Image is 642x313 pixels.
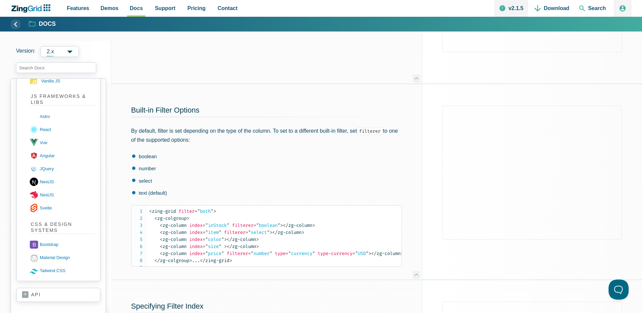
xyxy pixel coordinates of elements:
[30,123,95,136] a: react
[30,264,95,277] a: tailwind CSS
[288,251,291,256] span: "
[280,223,283,228] span: >
[245,230,248,235] span: =
[253,223,256,228] span: =
[101,4,118,13] span: Demos
[251,251,253,256] span: "
[203,244,221,249] span: size
[160,244,163,249] span: <
[30,201,95,214] a: svelte
[195,208,197,214] span: =
[160,251,187,256] span: zg-column
[227,251,248,256] span: filterer
[30,136,95,149] a: vue
[248,251,272,256] span: number
[16,46,35,57] span: Version:
[248,230,251,235] span: "
[221,237,224,242] span: "
[205,223,208,228] span: "
[227,223,229,228] span: "
[211,208,213,214] span: "
[219,244,221,249] span: "
[227,237,256,242] span: zg-column
[302,230,304,235] span: >
[149,208,176,214] span: zing-grid
[355,251,358,256] span: "
[366,251,368,256] span: "
[213,208,216,214] span: >
[39,21,56,27] strong: Docs
[229,258,232,263] span: >
[203,230,205,235] span: =
[195,208,213,214] span: both
[219,230,221,235] span: "
[203,223,229,228] span: inStock
[132,152,402,161] li: boolean
[245,230,270,235] span: select
[286,251,315,256] span: currency
[132,177,402,185] li: select
[22,292,95,298] a: api
[155,4,175,13] span: Support
[132,189,402,197] li: text (default)
[131,126,402,144] p: By default, filter is set depending on the type of the column. To set to a different built-in fil...
[30,188,95,201] a: nestJS
[256,223,259,228] span: "
[371,251,401,256] span: zg-column
[154,215,157,221] span: <
[286,251,288,256] span: =
[189,258,192,263] span: >
[189,230,203,235] span: index
[154,215,187,221] span: zg-colgroup
[31,93,95,106] strong: Js Frameworks & Libs
[30,110,95,123] a: astro
[609,279,629,300] iframe: Help Scout Beacon - Open
[357,127,383,135] code: filterer
[160,251,163,256] span: <
[224,237,227,242] span: >
[189,251,203,256] span: index
[352,251,368,256] span: USD
[371,251,377,256] span: </
[203,251,205,256] span: =
[272,230,278,235] span: </
[30,149,95,162] a: angular
[227,244,232,249] span: </
[189,244,203,249] span: index
[227,237,232,242] span: </
[160,237,187,242] span: zg-column
[312,223,315,228] span: >
[149,208,152,214] span: <
[272,230,302,235] span: zg-column
[232,223,253,228] span: filterer
[218,4,238,13] span: Contact
[203,223,205,228] span: =
[179,208,195,214] span: filter
[401,251,403,256] span: >
[30,238,95,251] a: bootstrap
[160,237,163,242] span: <
[160,230,163,235] span: <
[267,230,270,235] span: "
[203,230,221,235] span: item
[221,251,224,256] span: "
[203,237,205,242] span: =
[16,46,106,57] label: Versions
[131,302,203,310] a: Specifying Filter Index
[352,251,355,256] span: =
[30,175,95,188] a: nextJS
[270,251,272,256] span: "
[154,258,189,263] span: zg-colgroup
[31,221,95,234] strong: CSS & Design Systems
[203,237,224,242] span: color
[154,258,160,263] span: </
[205,244,208,249] span: "
[30,162,95,175] a: JQuery
[205,251,208,256] span: "
[30,251,95,264] a: material design
[270,230,272,235] span: >
[30,76,95,86] a: vanilla JS
[131,106,199,114] a: Built-in Filter Options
